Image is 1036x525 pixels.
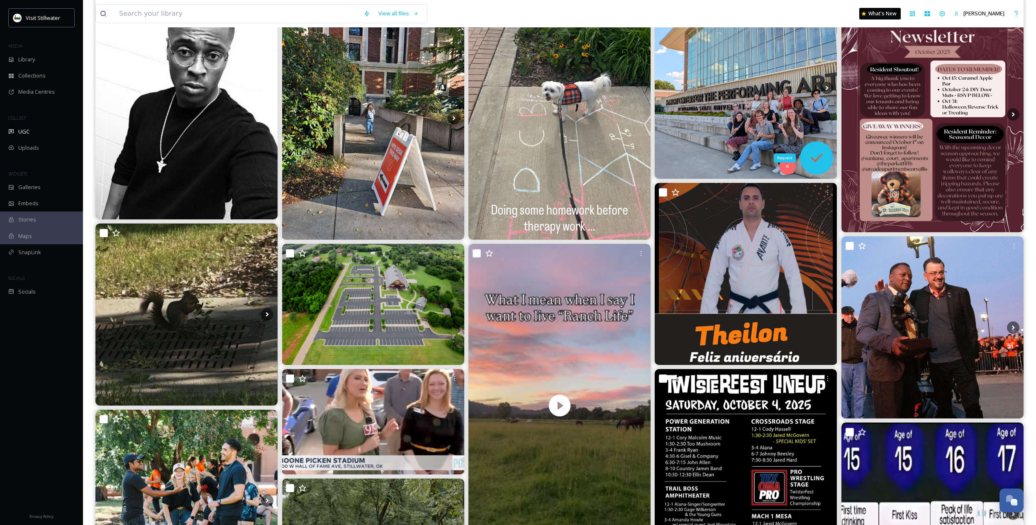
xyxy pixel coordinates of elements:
[282,369,464,474] img: Had a fun interview this morning with News 9! https://www.news9.com/story/68dbd920d8ea13ee961f1c7...
[8,170,27,177] span: WIDGETS
[374,5,423,22] a: View all files
[18,183,41,191] span: Galleries
[95,224,278,406] img: Happy Tuesday! Here’s a little photo dump for all you squirrel lovers! 🐿️💕 Don’t forget to DM us ...
[8,275,25,281] span: SOCIALS
[950,5,1009,22] a: [PERSON_NAME]
[655,183,837,365] img: 🎉 Parabéns, Professor j_theilon ! 🎉 A Equipe Avante tem a honra de parabenizar o professor respon...
[999,489,1024,513] button: Open Chat
[18,88,55,96] span: Media Centres
[774,153,796,163] div: Request
[18,288,36,296] span: Socials
[18,199,39,207] span: Embeds
[8,43,23,49] span: MEDIA
[18,128,29,136] span: UGC
[18,56,35,63] span: Library
[841,236,1024,418] img: The Boone Pickens Legacy Experience was honored to host Oklahoma State legend Barry Sanders Satur...
[13,14,22,22] img: IrSNqUGn_400x400.jpg
[18,144,39,152] span: Uploads
[18,216,36,224] span: Stories
[115,5,359,23] input: Search your library
[29,514,54,519] span: Privacy Policy
[8,115,26,121] span: COLLECT
[963,10,1004,17] span: [PERSON_NAME]
[18,72,46,80] span: Collections
[18,232,32,240] span: Maps
[18,248,41,256] span: SnapLink
[26,14,60,22] span: Visit Stillwater
[282,244,464,365] img: This gorgeous event venue in Stillwater, OK just won Best Event Venue—and we can see why. 🏆✨ They...
[859,8,901,19] a: What's New
[29,511,54,521] a: Privacy Policy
